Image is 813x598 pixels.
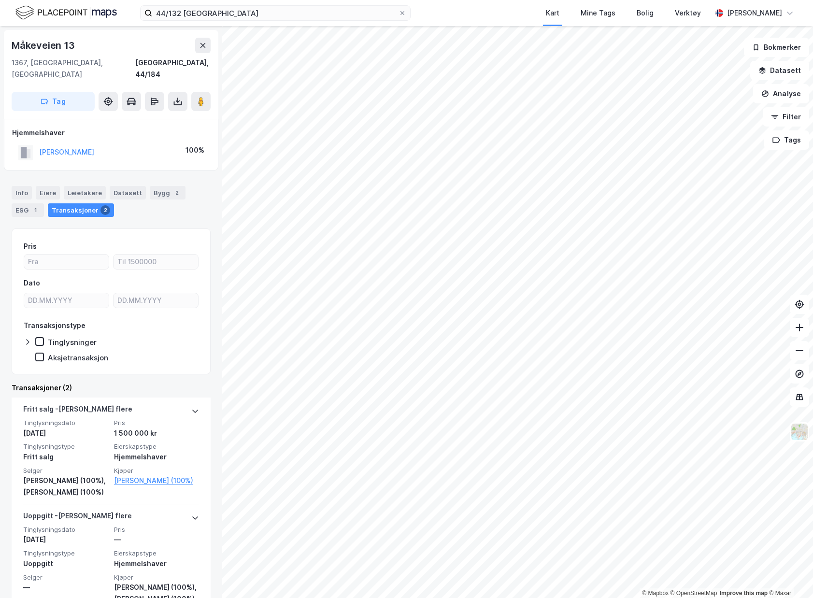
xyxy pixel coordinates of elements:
[114,526,199,534] span: Pris
[24,241,37,252] div: Pris
[23,558,108,570] div: Uoppgitt
[150,186,185,199] div: Bygg
[24,320,86,331] div: Transaksjonstype
[23,419,108,427] span: Tinglysningsdato
[114,427,199,439] div: 1 500 000 kr
[23,549,108,557] span: Tinglysningstype
[765,552,813,598] iframe: Chat Widget
[642,590,669,597] a: Mapbox
[765,552,813,598] div: Kontrollprogram for chat
[48,338,97,347] div: Tinglysninger
[12,57,135,80] div: 1367, [GEOGRAPHIC_DATA], [GEOGRAPHIC_DATA]
[23,427,108,439] div: [DATE]
[670,590,717,597] a: OpenStreetMap
[12,127,210,139] div: Hjemmelshaver
[114,475,199,486] a: [PERSON_NAME] (100%)
[23,486,108,498] div: [PERSON_NAME] (100%)
[135,57,211,80] div: [GEOGRAPHIC_DATA], 44/184
[114,255,198,269] input: Til 1500000
[12,38,77,53] div: Måkeveien 13
[114,442,199,451] span: Eierskapstype
[48,353,108,362] div: Aksjetransaksjon
[185,144,204,156] div: 100%
[23,526,108,534] span: Tinglysningsdato
[114,549,199,557] span: Eierskapstype
[744,38,809,57] button: Bokmerker
[720,590,768,597] a: Improve this map
[23,510,132,526] div: Uoppgitt - [PERSON_NAME] flere
[23,403,132,419] div: Fritt salg - [PERSON_NAME] flere
[172,188,182,198] div: 2
[114,558,199,570] div: Hjemmelshaver
[114,451,199,463] div: Hjemmelshaver
[23,582,108,593] div: —
[100,205,110,215] div: 2
[23,534,108,545] div: [DATE]
[675,7,701,19] div: Verktøy
[763,107,809,127] button: Filter
[23,451,108,463] div: Fritt salg
[24,293,109,308] input: DD.MM.YYYY
[12,382,211,394] div: Transaksjoner (2)
[546,7,559,19] div: Kart
[48,203,114,217] div: Transaksjoner
[727,7,782,19] div: [PERSON_NAME]
[114,419,199,427] span: Pris
[36,186,60,199] div: Eiere
[114,582,199,593] div: [PERSON_NAME] (100%),
[23,573,108,582] span: Selger
[152,6,399,20] input: Søk på adresse, matrikkel, gårdeiere, leietakere eller personer
[12,203,44,217] div: ESG
[30,205,40,215] div: 1
[114,573,199,582] span: Kjøper
[764,130,809,150] button: Tags
[64,186,106,199] div: Leietakere
[23,442,108,451] span: Tinglysningstype
[753,84,809,103] button: Analyse
[12,186,32,199] div: Info
[581,7,615,19] div: Mine Tags
[23,467,108,475] span: Selger
[114,467,199,475] span: Kjøper
[23,475,108,486] div: [PERSON_NAME] (100%),
[750,61,809,80] button: Datasett
[12,92,95,111] button: Tag
[114,534,199,545] div: —
[110,186,146,199] div: Datasett
[637,7,654,19] div: Bolig
[114,293,198,308] input: DD.MM.YYYY
[24,255,109,269] input: Fra
[15,4,117,21] img: logo.f888ab2527a4732fd821a326f86c7f29.svg
[790,423,809,441] img: Z
[24,277,40,289] div: Dato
